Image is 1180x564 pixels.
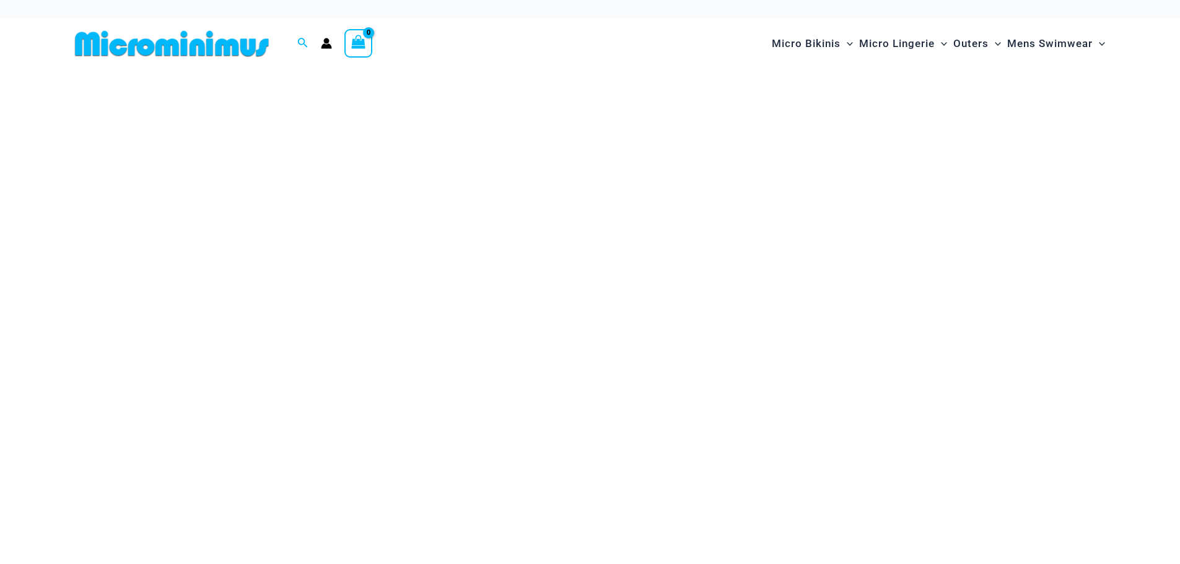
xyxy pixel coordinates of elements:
span: Micro Lingerie [859,28,935,59]
a: View Shopping Cart, empty [344,29,373,58]
a: Mens SwimwearMenu ToggleMenu Toggle [1004,25,1108,63]
span: Outers [953,28,989,59]
img: MM SHOP LOGO FLAT [70,30,274,58]
a: Search icon link [297,36,308,51]
a: Account icon link [321,38,332,49]
span: Micro Bikinis [772,28,841,59]
nav: Site Navigation [767,23,1111,64]
span: Menu Toggle [841,28,853,59]
span: Mens Swimwear [1007,28,1093,59]
span: Menu Toggle [1093,28,1105,59]
span: Menu Toggle [989,28,1001,59]
a: Micro BikinisMenu ToggleMenu Toggle [769,25,856,63]
span: Menu Toggle [935,28,947,59]
a: Micro LingerieMenu ToggleMenu Toggle [856,25,950,63]
a: OutersMenu ToggleMenu Toggle [950,25,1004,63]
